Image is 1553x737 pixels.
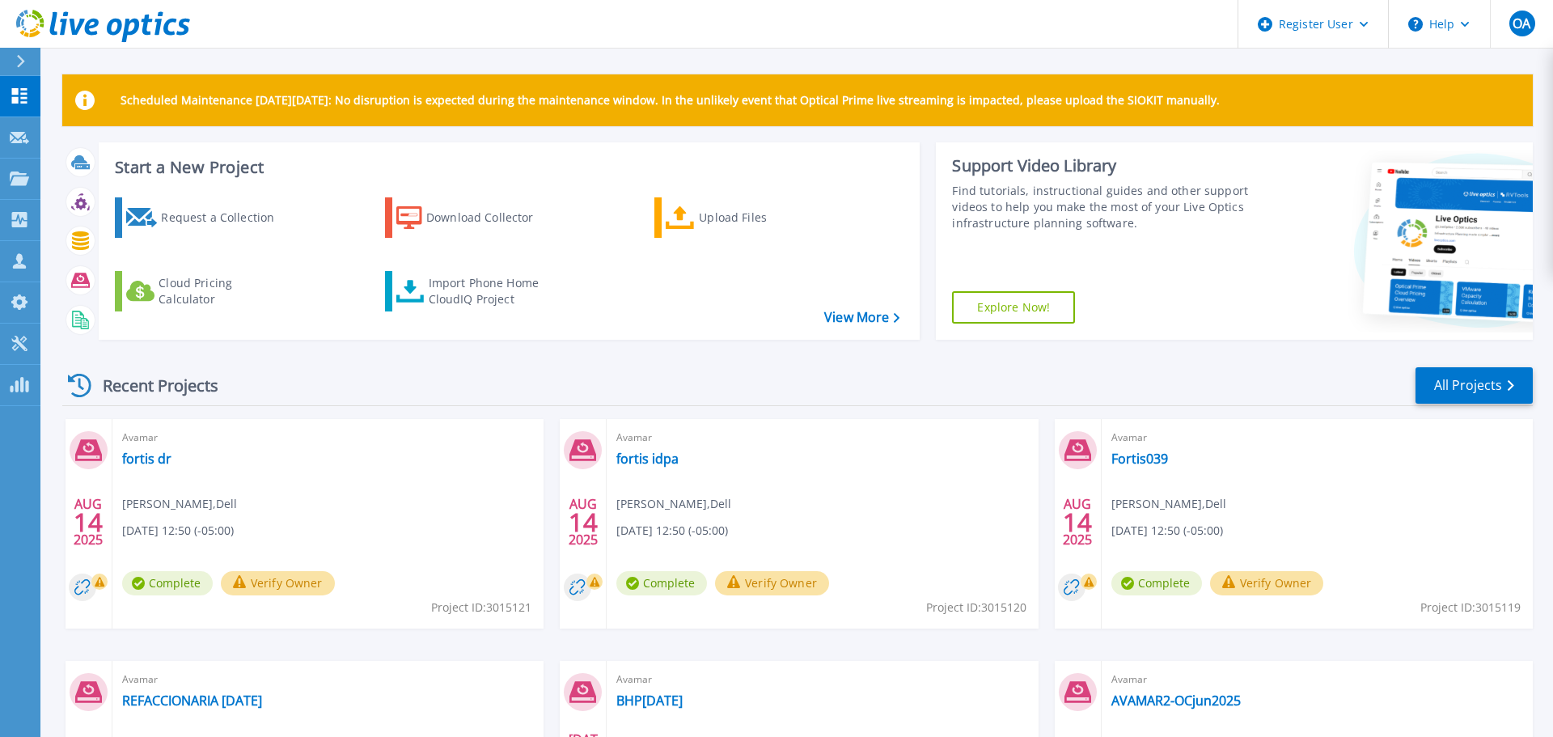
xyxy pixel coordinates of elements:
[122,571,213,595] span: Complete
[115,159,899,176] h3: Start a New Project
[654,197,835,238] a: Upload Files
[1062,493,1093,552] div: AUG 2025
[616,671,1028,688] span: Avamar
[1063,515,1092,529] span: 14
[431,599,531,616] span: Project ID: 3015121
[73,493,104,552] div: AUG 2025
[616,451,679,467] a: fortis idpa
[221,571,335,595] button: Verify Owner
[568,493,599,552] div: AUG 2025
[952,291,1075,324] a: Explore Now!
[1415,367,1533,404] a: All Projects
[385,197,565,238] a: Download Collector
[616,429,1028,447] span: Avamar
[122,522,234,540] span: [DATE] 12:50 (-05:00)
[1111,451,1168,467] a: Fortis039
[1111,522,1223,540] span: [DATE] 12:50 (-05:00)
[824,310,899,325] a: View More
[1111,693,1241,709] a: AVAMAR2-OCjun2025
[122,429,534,447] span: Avamar
[1111,671,1523,688] span: Avamar
[616,495,731,513] span: [PERSON_NAME] , Dell
[74,515,103,529] span: 14
[161,201,290,234] div: Request a Collection
[1111,495,1226,513] span: [PERSON_NAME] , Dell
[1420,599,1521,616] span: Project ID: 3015119
[122,693,262,709] a: REFACCIONARIA [DATE]
[952,183,1256,231] div: Find tutorials, instructional guides and other support videos to help you make the most of your L...
[569,515,598,529] span: 14
[115,271,295,311] a: Cloud Pricing Calculator
[1111,571,1202,595] span: Complete
[115,197,295,238] a: Request a Collection
[926,599,1026,616] span: Project ID: 3015120
[121,94,1220,107] p: Scheduled Maintenance [DATE][DATE]: No disruption is expected during the maintenance window. In t...
[699,201,828,234] div: Upload Files
[1111,429,1523,447] span: Avamar
[122,451,171,467] a: fortis dr
[616,571,707,595] span: Complete
[715,571,829,595] button: Verify Owner
[952,155,1256,176] div: Support Video Library
[616,522,728,540] span: [DATE] 12:50 (-05:00)
[1210,571,1324,595] button: Verify Owner
[122,671,534,688] span: Avamar
[429,275,555,307] div: Import Phone Home CloudIQ Project
[426,201,556,234] div: Download Collector
[616,693,683,709] a: BHP[DATE]
[122,495,237,513] span: [PERSON_NAME] , Dell
[159,275,288,307] div: Cloud Pricing Calculator
[1513,17,1530,30] span: OA
[62,366,240,405] div: Recent Projects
